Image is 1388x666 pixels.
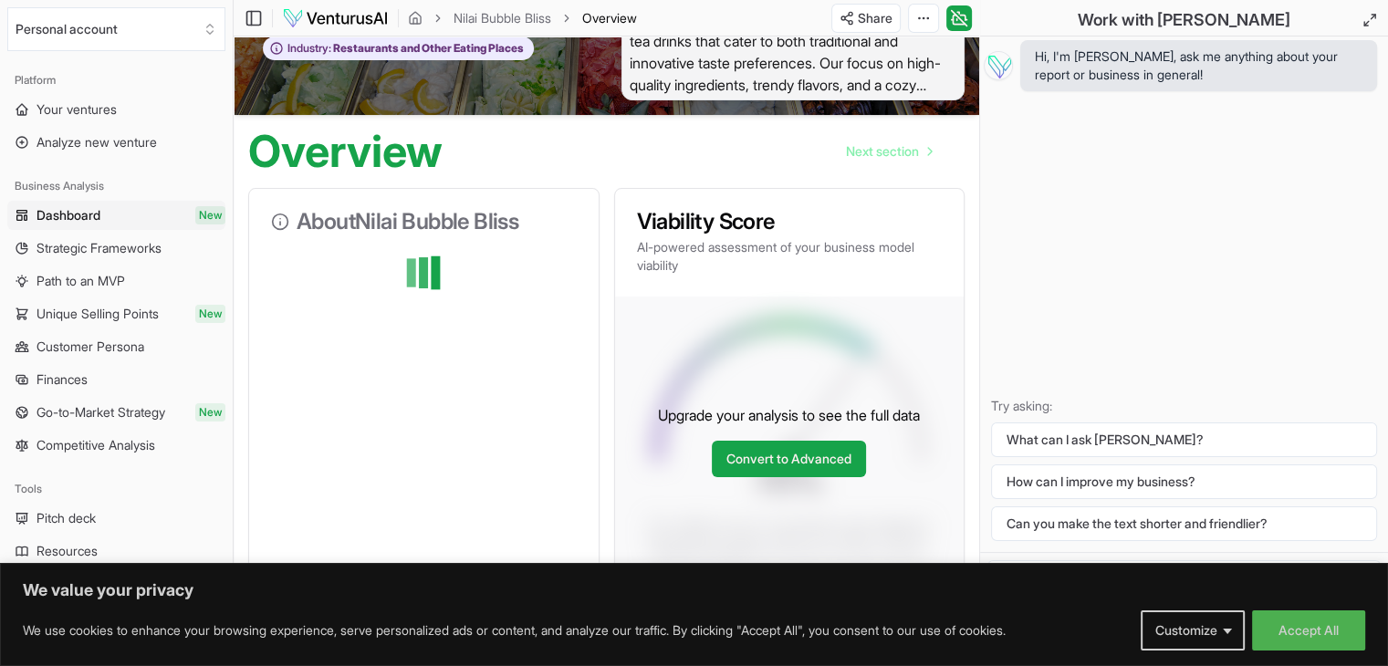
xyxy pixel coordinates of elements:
button: Industry:Restaurants and Other Eating Places [263,36,534,61]
span: New [195,305,225,323]
p: Upgrade your analysis to see the full data [658,404,920,426]
h3: About Nilai Bubble Bliss [271,211,577,233]
button: Select an organization [7,7,225,51]
a: Resources [7,536,225,566]
a: Strategic Frameworks [7,234,225,263]
div: Business Analysis [7,172,225,201]
h3: Viability Score [637,211,943,233]
span: Finances [37,370,88,389]
a: Path to an MVP [7,266,225,296]
p: We value your privacy [23,579,1365,601]
span: Analyze new venture [37,133,157,151]
a: Unique Selling PointsNew [7,299,225,328]
span: Next section [846,142,919,161]
span: New [195,403,225,421]
a: Competitive Analysis [7,431,225,460]
span: Your ventures [37,100,117,119]
button: Share [831,4,901,33]
a: Customer Persona [7,332,225,361]
span: Competitive Analysis [37,436,155,454]
span: Hi, I'm [PERSON_NAME], ask me anything about your report or business in general! [1035,47,1362,84]
button: Accept All [1252,610,1365,650]
a: Nilai Bubble Bliss [454,9,551,27]
a: Go-to-Market StrategyNew [7,398,225,427]
a: Pitch deck [7,504,225,533]
span: Overview [582,9,637,27]
button: Customize [1141,610,1245,650]
nav: breadcrumb [408,9,637,27]
span: Go-to-Market Strategy [37,403,165,421]
span: Resources [37,542,98,560]
a: Go to next page [831,133,946,170]
span: Customer Persona [37,338,144,356]
span: Restaurants and Other Eating Places [331,41,524,56]
a: Analyze new venture [7,128,225,157]
span: Dashboard [37,206,100,224]
span: Path to an MVP [37,272,125,290]
img: Vera [984,51,1013,80]
span: Pitch deck [37,509,96,527]
span: Share [858,9,892,27]
span: New [195,206,225,224]
a: Convert to Advanced [712,441,866,477]
span: Strategic Frameworks [37,239,162,257]
p: AI-powered assessment of your business model viability [637,238,943,275]
h2: Work with [PERSON_NAME] [1078,7,1290,33]
h1: Overview [248,130,443,173]
img: logo [282,7,389,29]
button: What can I ask [PERSON_NAME]? [991,422,1377,457]
div: Tools [7,474,225,504]
div: Platform [7,66,225,95]
p: Try asking: [991,397,1377,415]
span: Unique Selling Points [37,305,159,323]
nav: pagination [831,133,946,170]
button: Can you make the text shorter and friendlier? [991,506,1377,541]
p: We use cookies to enhance your browsing experience, serve personalized ads or content, and analyz... [23,619,1006,641]
a: Finances [7,365,225,394]
span: Industry: [287,41,331,56]
a: Your ventures [7,95,225,124]
a: DashboardNew [7,201,225,230]
button: How can I improve my business? [991,464,1377,499]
